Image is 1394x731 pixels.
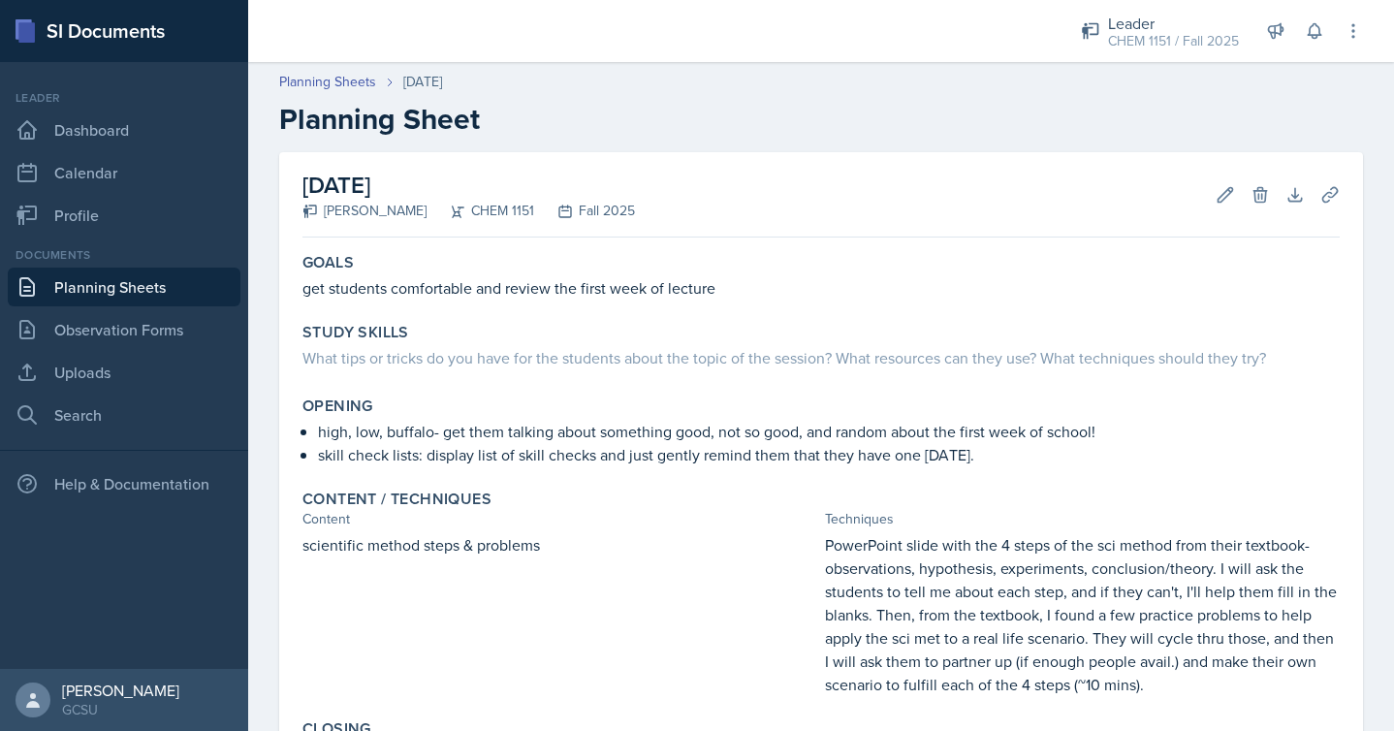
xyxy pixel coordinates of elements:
[8,111,240,149] a: Dashboard
[8,464,240,503] div: Help & Documentation
[279,102,1363,137] h2: Planning Sheet
[302,533,817,556] p: scientific method steps & problems
[318,420,1340,443] p: high, low, buffalo- get them talking about something good, not so good, and random about the firs...
[8,396,240,434] a: Search
[302,168,635,203] h2: [DATE]
[1108,12,1239,35] div: Leader
[279,72,376,92] a: Planning Sheets
[302,201,427,221] div: [PERSON_NAME]
[302,509,817,529] div: Content
[302,397,373,416] label: Opening
[825,509,1340,529] div: Techniques
[302,276,1340,300] p: get students comfortable and review the first week of lecture
[8,89,240,107] div: Leader
[302,346,1340,369] div: What tips or tricks do you have for the students about the topic of the session? What resources c...
[8,310,240,349] a: Observation Forms
[8,246,240,264] div: Documents
[302,253,354,272] label: Goals
[8,268,240,306] a: Planning Sheets
[8,196,240,235] a: Profile
[62,681,179,700] div: [PERSON_NAME]
[318,443,1340,466] p: skill check lists: display list of skill checks and just gently remind them that they have one [D...
[427,201,534,221] div: CHEM 1151
[302,490,491,509] label: Content / Techniques
[8,153,240,192] a: Calendar
[302,323,409,342] label: Study Skills
[1108,31,1239,51] div: CHEM 1151 / Fall 2025
[8,353,240,392] a: Uploads
[534,201,635,221] div: Fall 2025
[62,700,179,719] div: GCSU
[825,533,1340,696] p: PowerPoint slide with the 4 steps of the sci method from their textbook- observations, hypothesis...
[403,72,442,92] div: [DATE]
